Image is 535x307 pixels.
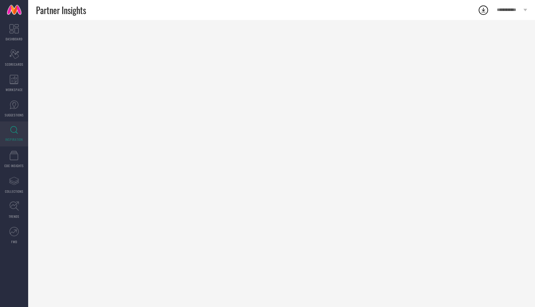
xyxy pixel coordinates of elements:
[6,87,23,92] span: WORKSPACE
[5,113,24,117] span: SUGGESTIONS
[5,62,23,67] span: SCORECARDS
[5,137,23,142] span: INSPIRATION
[6,37,23,41] span: DASHBOARD
[9,214,19,219] span: TRENDS
[4,163,24,168] span: CDC INSIGHTS
[5,189,23,194] span: COLLECTIONS
[36,4,86,17] span: Partner Insights
[478,4,489,16] div: Open download list
[11,239,17,244] span: FWD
